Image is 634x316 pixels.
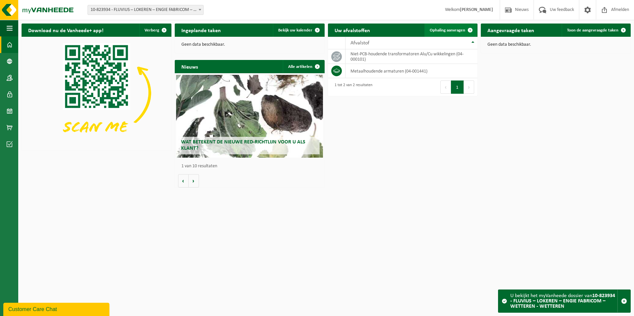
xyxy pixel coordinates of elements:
[176,75,323,158] a: Wat betekent de nieuwe RED-richtlijn voor u als klant?
[22,24,110,36] h2: Download nu de Vanheede+ app!
[22,37,171,149] img: Download de VHEPlus App
[424,24,477,37] a: Ophaling aanvragen
[510,293,615,309] strong: 10-823934 - FLUVIUS – LOKEREN – ENGIE FABRICOM – WETTEREN - WETTEREN
[328,24,377,36] h2: Uw afvalstoffen
[451,80,464,94] button: 1
[88,5,203,15] span: 10-823934 - FLUVIUS – LOKEREN – ENGIE FABRICOM – WETTEREN - WETTEREN
[181,42,318,47] p: Geen data beschikbaar.
[487,42,624,47] p: Geen data beschikbaar.
[3,301,111,316] iframe: chat widget
[460,7,493,12] strong: [PERSON_NAME]
[88,5,204,15] span: 10-823934 - FLUVIUS – LOKEREN – ENGIE FABRICOM – WETTEREN - WETTEREN
[481,24,541,36] h2: Aangevraagde taken
[145,28,159,32] span: Verberg
[181,164,321,169] p: 1 van 10 resultaten
[331,80,372,94] div: 1 tot 2 van 2 resultaten
[278,28,312,32] span: Bekijk uw kalender
[464,80,474,94] button: Next
[430,28,465,32] span: Ophaling aanvragen
[283,60,324,73] a: Alle artikelen
[175,24,227,36] h2: Ingeplande taken
[440,80,451,94] button: Previous
[562,24,630,37] a: Toon de aangevraagde taken
[346,49,478,64] td: niet-PCB-houdende transformatoren Alu/Cu wikkelingen (04-000101)
[189,174,199,187] button: Volgende
[181,139,305,151] span: Wat betekent de nieuwe RED-richtlijn voor u als klant?
[273,24,324,37] a: Bekijk uw kalender
[139,24,171,37] button: Verberg
[567,28,618,32] span: Toon de aangevraagde taken
[350,40,369,46] span: Afvalstof
[510,290,617,312] div: U bekijkt het myVanheede dossier van
[178,174,189,187] button: Vorige
[175,60,205,73] h2: Nieuws
[346,64,478,78] td: metaalhoudende armaturen (04-001441)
